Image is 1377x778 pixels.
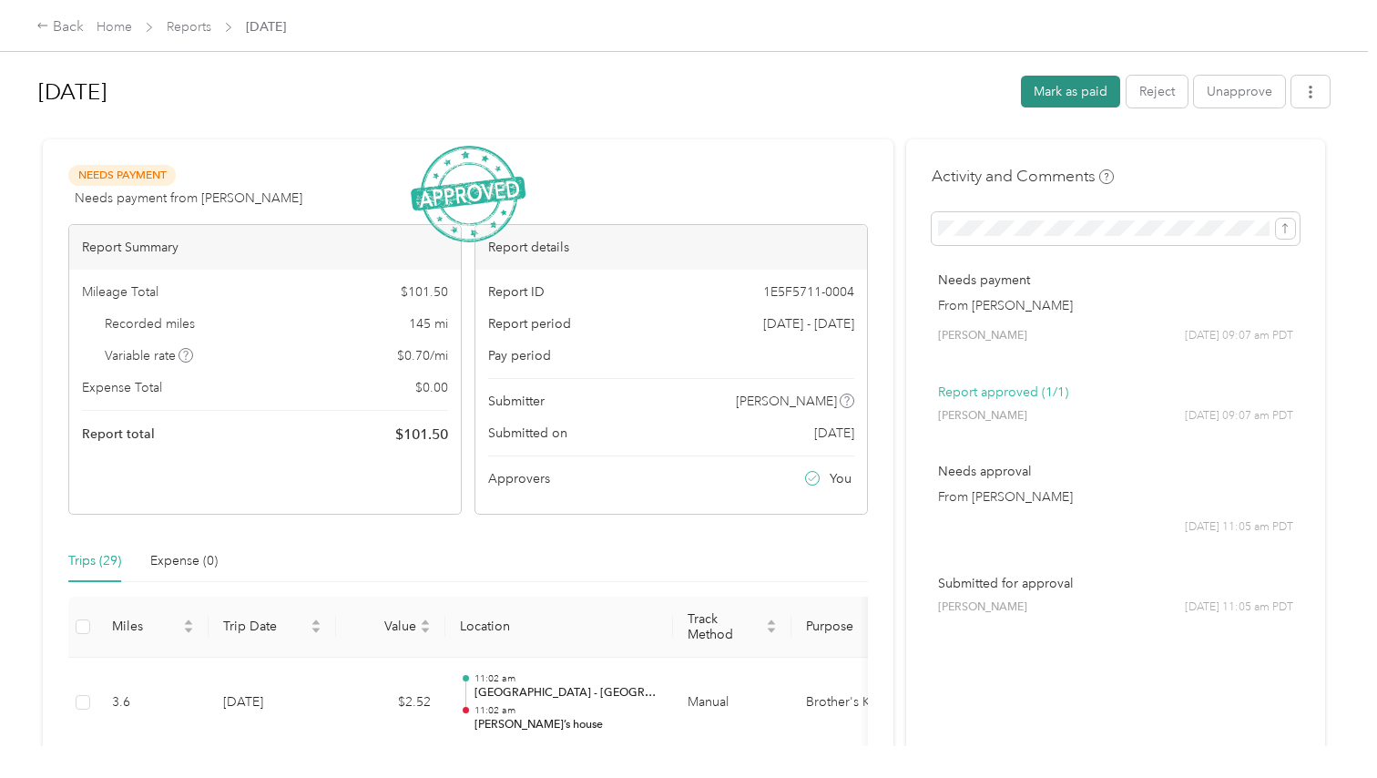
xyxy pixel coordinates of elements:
p: [PERSON_NAME]’s house [474,717,658,733]
span: [DATE] 09:07 am PDT [1185,328,1293,344]
span: Approvers [488,469,550,488]
span: [DATE] - [DATE] [763,314,854,333]
span: Needs Payment [68,165,176,186]
span: [PERSON_NAME] [938,408,1027,425]
span: Mileage Total [82,282,158,302]
span: Pay period [488,346,551,365]
span: Submitted on [488,424,567,443]
span: [DATE] [814,424,854,443]
button: Unapprove [1194,76,1285,107]
p: [GEOGRAPHIC_DATA] - [GEOGRAPHIC_DATA], [STREET_ADDRESS][PERSON_NAME] [474,685,658,701]
span: Submitter [488,392,545,411]
td: 3.6 [97,658,209,749]
span: [DATE] 09:07 am PDT [1185,408,1293,425]
span: caret-up [420,617,431,628]
span: $ 101.50 [401,282,448,302]
span: [PERSON_NAME] [938,328,1027,344]
a: Home [97,19,132,35]
iframe: Everlance-gr Chat Button Frame [1275,676,1377,778]
span: Needs payment from [PERSON_NAME] [75,189,302,208]
span: caret-up [766,617,777,628]
th: Location [445,597,673,658]
span: Recorded miles [105,314,195,333]
span: [PERSON_NAME] [736,392,837,411]
span: caret-down [420,625,431,636]
p: From [PERSON_NAME] [938,487,1293,507]
span: 145 mi [409,314,448,333]
span: [DATE] 11:05 am PDT [1185,599,1293,616]
span: caret-down [311,625,321,636]
span: Purpose [806,619,899,634]
h1: Sep 2025 [38,70,1008,114]
span: Value [351,619,416,634]
button: Reject [1127,76,1188,107]
th: Track Method [673,597,791,658]
span: You [830,469,852,488]
span: caret-down [183,625,194,636]
td: [DATE] [209,658,336,749]
span: Trip Date [223,619,307,634]
span: Report period [488,314,571,333]
span: [DATE] 11:05 am PDT [1185,519,1293,536]
div: Back [36,16,84,38]
th: Miles [97,597,209,658]
div: Report details [475,225,867,270]
span: $ 101.50 [395,424,448,445]
span: [DATE] [246,17,286,36]
img: ApprovedStamp [411,146,525,243]
th: Purpose [791,597,928,658]
td: Manual [673,658,791,749]
button: Mark as paid [1021,76,1120,107]
p: 11:02 am [474,672,658,685]
span: caret-down [766,625,777,636]
span: caret-up [311,617,321,628]
span: Variable rate [105,346,194,365]
p: Needs payment [938,271,1293,290]
th: Trip Date [209,597,336,658]
div: Report Summary [69,225,461,270]
span: Expense Total [82,378,162,397]
span: $ 0.00 [415,378,448,397]
p: From [PERSON_NAME] [938,296,1293,315]
span: [PERSON_NAME] [938,599,1027,616]
p: Report approved (1/1) [938,383,1293,402]
p: 11:02 am [474,704,658,717]
th: Value [336,597,445,658]
h4: Activity and Comments [932,165,1114,188]
td: $2.52 [336,658,445,749]
span: Miles [112,619,179,634]
span: Report ID [488,282,545,302]
td: Brother's Keeper Independent Living Services [791,658,928,749]
span: $ 0.70 / mi [397,346,448,365]
span: Track Method [688,611,762,642]
a: Reports [167,19,211,35]
div: Expense (0) [150,551,218,571]
div: Trips (29) [68,551,121,571]
span: Report total [82,425,155,444]
span: 1E5F5711-0004 [763,282,854,302]
span: caret-up [183,617,194,628]
p: Needs approval [938,462,1293,481]
p: Submitted for approval [938,574,1293,593]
